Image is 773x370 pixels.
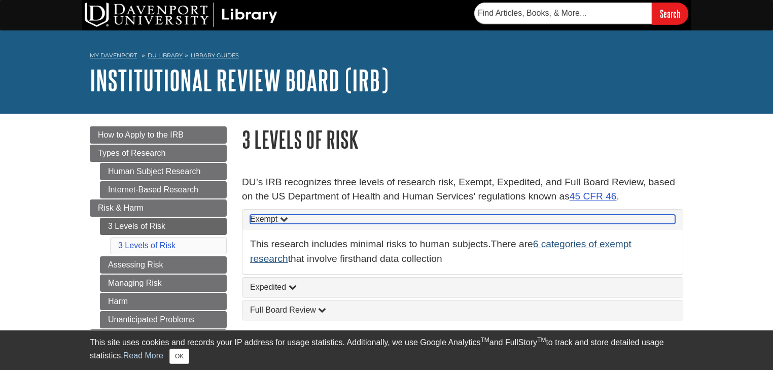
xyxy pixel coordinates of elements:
a: 3 Levels of Risk [118,241,175,250]
nav: breadcrumb [90,49,683,65]
a: Institutional Review Board (IRB) [90,64,389,96]
form: Searches DU Library's articles, books, and more [474,3,688,24]
img: DU Library [85,3,277,27]
span: Expedited [250,283,286,291]
button: Close [169,349,189,364]
h1: 3 Levels of Risk [242,126,683,152]
a: 3 Levels of Risk [100,218,227,235]
a: Human Subject Research [100,163,227,180]
a: Exempt [250,215,675,224]
a: Read More [123,351,163,360]
a: Consent [90,329,227,347]
a: 45 CFR 46 [570,191,617,201]
span: Risk & Harm [98,204,144,212]
sup: TM [480,337,489,344]
a: How to Apply to the IRB [90,126,227,144]
a: Managing Risk [100,275,227,292]
input: Search [652,3,688,24]
a: Assessing Risk [100,256,227,274]
a: Risk & Harm [90,199,227,217]
a: Library Guides [191,52,239,59]
a: Unanticipated Problems [100,311,227,328]
div: This site uses cookies and records your IP address for usage statistics. Additionally, we use Goo... [90,337,683,364]
a: Types of Research [90,145,227,162]
a: Internet-Based Research [100,181,227,198]
span: Types of Research [98,149,165,157]
input: Find Articles, Books, & More... [474,3,652,24]
a: Full Board Review [250,306,675,315]
a: Expedited [250,283,675,292]
span: How to Apply to the IRB [98,130,184,139]
a: 6 categories of exempt research [250,239,631,264]
sup: TM [537,337,546,344]
a: Harm [100,293,227,310]
div: This research includes minimal risks to human subjects.There are that involve firsthand data coll... [242,229,683,274]
span: Exempt [250,215,277,223]
a: My Davenport [90,51,137,60]
p: DU’s IRB recognizes three levels of research risk, Exempt, Expedited, and Full Board Review, base... [242,175,683,205]
a: DU Library [148,52,183,59]
span: Full Board Review [250,306,316,314]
